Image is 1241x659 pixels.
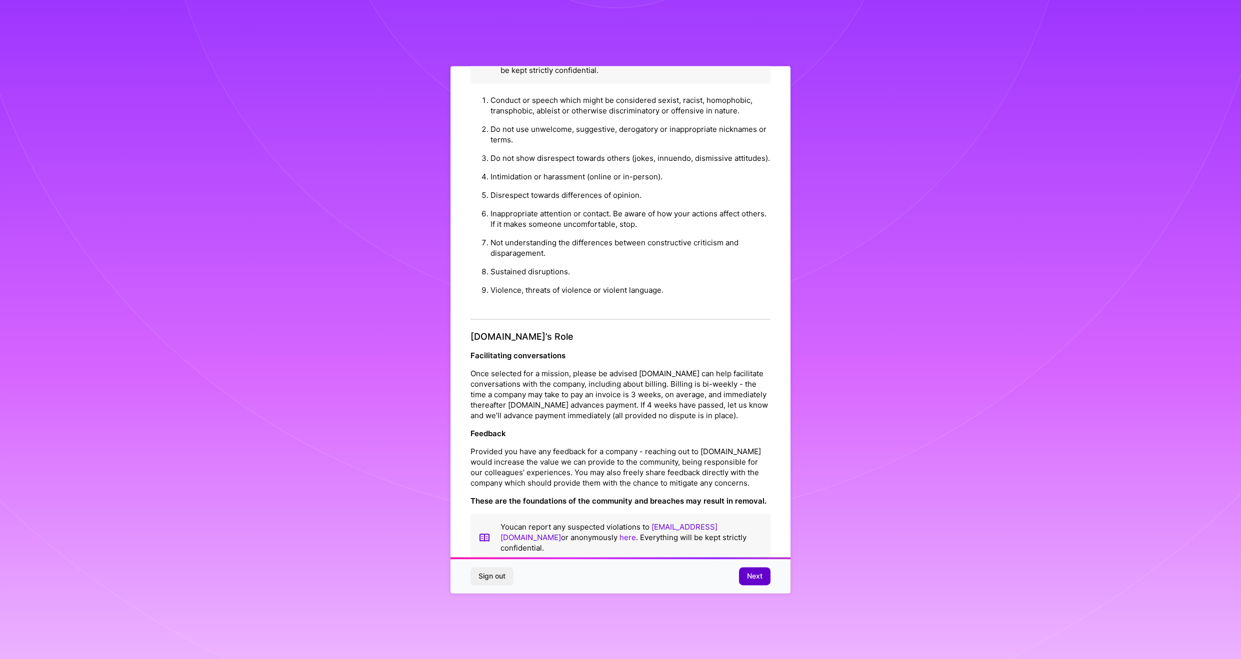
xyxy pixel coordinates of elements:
li: Do not show disrespect towards others (jokes, innuendo, dismissive attitudes). [490,149,770,168]
li: Do not use unwelcome, suggestive, derogatory or inappropriate nicknames or terms. [490,120,770,149]
button: Next [739,567,770,585]
h4: [DOMAIN_NAME]’s Role [470,332,770,343]
li: Intimidation or harassment (online or in-person). [490,168,770,186]
p: Once selected for a mission, please be advised [DOMAIN_NAME] can help facilitate conversations wi... [470,368,770,421]
li: Inappropriate attention or contact. Be aware of how your actions affect others. If it makes someo... [490,205,770,234]
a: [EMAIL_ADDRESS][DOMAIN_NAME] [500,522,717,542]
li: Sustained disruptions. [490,263,770,281]
button: Sign out [470,567,513,585]
li: Not understanding the differences between constructive criticism and disparagement. [490,234,770,263]
strong: Facilitating conversations [470,351,565,360]
a: here [619,533,636,542]
strong: These are the foundations of the community and breaches may result in removal. [470,496,766,506]
li: Violence, threats of violence or violent language. [490,281,770,300]
span: Next [747,571,762,581]
li: Disrespect towards differences of opinion. [490,186,770,205]
p: Provided you have any feedback for a company - reaching out to [DOMAIN_NAME] would increase the v... [470,446,770,488]
p: You can report any suspected violations to or anonymously . Everything will be kept strictly conf... [500,522,762,553]
strong: Feedback [470,429,506,438]
span: Sign out [478,571,505,581]
img: book icon [478,522,490,553]
li: Conduct or speech which might be considered sexist, racist, homophobic, transphobic, ableist or o... [490,91,770,120]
